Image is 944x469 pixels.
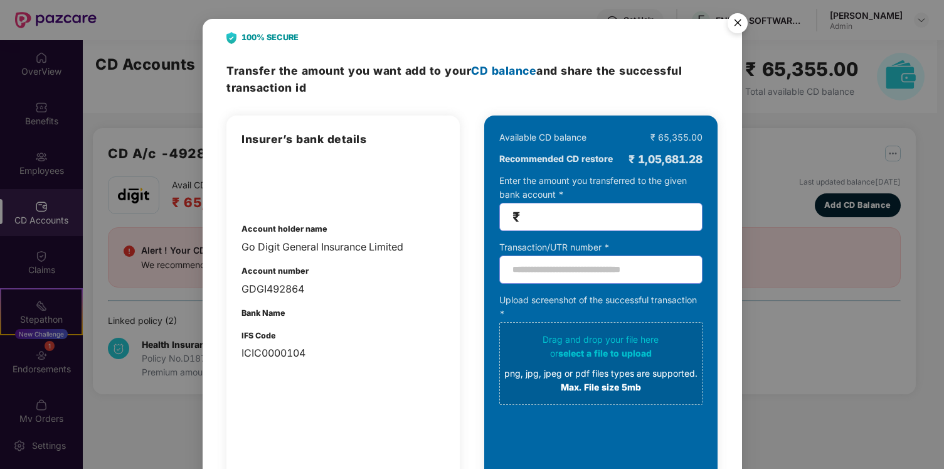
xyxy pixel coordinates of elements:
div: Go Digit General Insurance Limited [241,239,445,255]
b: Account holder name [241,224,327,234]
img: svg+xml;base64,PHN2ZyB4bWxucz0iaHR0cDovL3d3dy53My5vcmcvMjAwMC9zdmciIHdpZHRoPSIyNCIgaGVpZ2h0PSIyOC... [226,32,236,44]
div: Drag and drop your file here [504,333,697,394]
b: Recommended CD restore [499,152,613,166]
div: ₹ 1,05,681.28 [628,151,703,168]
button: Close [720,7,754,41]
span: you want add to your [348,64,536,77]
div: Max. File size 5mb [504,380,697,394]
div: Available CD balance [499,131,586,144]
div: GDGI492864 [241,281,445,297]
div: Enter the amount you transferred to the given bank account * [499,174,703,231]
h3: Transfer the amount and share the successful transaction id [226,62,718,97]
div: png, jpg, jpeg or pdf files types are supported. [504,367,697,380]
b: Account number [241,266,309,276]
b: Bank Name [241,308,285,318]
span: CD balance [471,64,536,77]
span: Drag and drop your file hereorselect a file to uploadpng, jpg, jpeg or pdf files types are suppor... [500,323,702,404]
img: employees [241,160,307,204]
div: ₹ 65,355.00 [650,131,703,144]
div: Transaction/UTR number * [499,240,703,254]
span: ₹ [512,210,520,224]
b: 100% SECURE [241,31,299,44]
div: or [504,347,697,360]
div: Upload screenshot of the successful transaction * [499,293,703,405]
div: ICIC0000104 [241,345,445,361]
img: svg+xml;base64,PHN2ZyB4bWxucz0iaHR0cDovL3d3dy53My5vcmcvMjAwMC9zdmciIHdpZHRoPSI1NiIgaGVpZ2h0PSI1Ni... [720,8,755,43]
h3: Insurer’s bank details [241,131,445,148]
span: select a file to upload [558,348,652,358]
b: IFS Code [241,331,276,340]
